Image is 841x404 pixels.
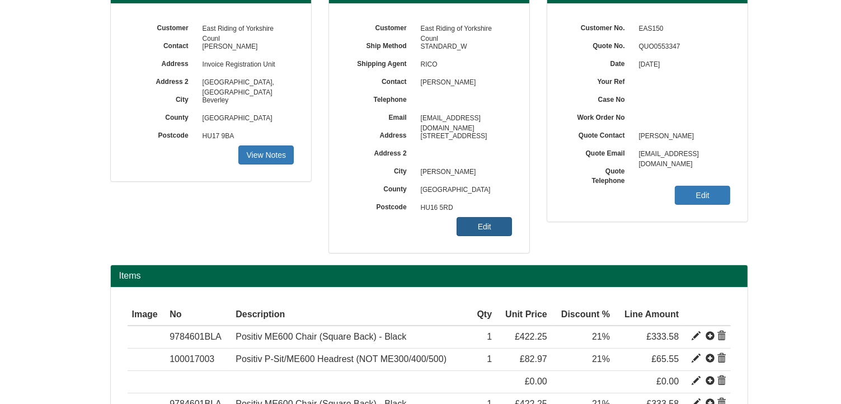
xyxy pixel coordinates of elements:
span: HU16 5RD [415,199,513,217]
span: East Riding of Yorkshire Counl [415,20,513,38]
label: Email [346,110,415,123]
span: [GEOGRAPHIC_DATA] [415,181,513,199]
span: Positiv P-Sit/ME600 Headrest (NOT ME300/400/500) [236,354,447,364]
label: City [346,163,415,176]
span: [EMAIL_ADDRESS][DOMAIN_NAME] [415,110,513,128]
td: 100017003 [165,349,231,371]
a: Edit [457,217,512,236]
span: [PERSON_NAME] [197,38,294,56]
label: Address 2 [128,74,197,87]
label: Customer No. [564,20,633,33]
th: Description [231,304,470,326]
label: Quote No. [564,38,633,51]
label: Contact [128,38,197,51]
th: Line Amount [614,304,683,326]
label: Date [564,56,633,69]
span: [PERSON_NAME] [633,128,731,145]
label: City [128,92,197,105]
label: Address [128,56,197,69]
label: Ship Method [346,38,415,51]
span: [GEOGRAPHIC_DATA] [197,110,294,128]
span: 1 [487,354,492,364]
th: Image [128,304,166,326]
a: View Notes [238,145,294,165]
th: Unit Price [496,304,552,326]
span: [EMAIL_ADDRESS][DOMAIN_NAME] [633,145,731,163]
span: [GEOGRAPHIC_DATA], [GEOGRAPHIC_DATA] [197,74,294,92]
label: Customer [128,20,197,33]
th: Qty [471,304,496,326]
span: Positiv ME600 Chair (Square Back) - Black [236,332,406,341]
label: Your Ref [564,74,633,87]
span: [DATE] [633,56,731,74]
span: East Riding of Yorkshire Counl [197,20,294,38]
span: EAS150 [633,20,731,38]
span: £422.25 [515,332,547,341]
span: £333.58 [646,332,679,341]
label: Postcode [128,128,197,140]
span: £0.00 [525,377,547,386]
a: Edit [675,186,730,205]
span: 21% [592,332,610,341]
label: Shipping Agent [346,56,415,69]
h2: Items [119,271,739,281]
label: Address 2 [346,145,415,158]
label: Case No [564,92,633,105]
td: 9784601BLA [165,326,231,348]
span: [PERSON_NAME] [415,74,513,92]
span: RICO [415,56,513,74]
label: Customer [346,20,415,33]
span: 1 [487,332,492,341]
span: QUO0553347 [633,38,731,56]
label: County [128,110,197,123]
span: [STREET_ADDRESS] [415,128,513,145]
label: Postcode [346,199,415,212]
span: Invoice Registration Unit [197,56,294,74]
span: £0.00 [656,377,679,386]
span: Beverley [197,92,294,110]
label: Telephone [346,92,415,105]
label: Contact [346,74,415,87]
th: No [165,304,231,326]
span: £65.55 [651,354,679,364]
span: STANDARD_W [415,38,513,56]
span: HU17 9BA [197,128,294,145]
span: £82.97 [520,354,547,364]
th: Discount % [552,304,614,326]
label: County [346,181,415,194]
span: 21% [592,354,610,364]
label: Quote Email [564,145,633,158]
label: Quote Contact [564,128,633,140]
label: Work Order No [564,110,633,123]
label: Quote Telephone [564,163,633,186]
label: Address [346,128,415,140]
span: [PERSON_NAME] [415,163,513,181]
